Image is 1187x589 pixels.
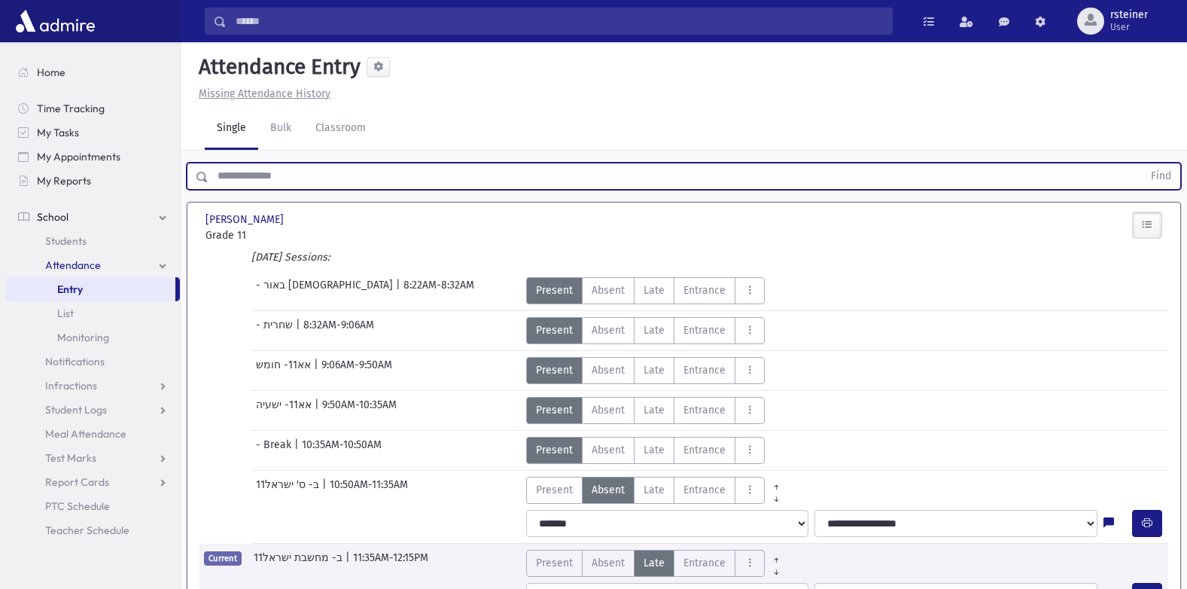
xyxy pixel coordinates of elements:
[45,403,107,417] span: Student Logs
[45,451,96,465] span: Test Marks
[6,301,180,325] a: List
[536,402,573,418] span: Present
[256,317,296,344] span: - שחרית
[37,150,120,163] span: My Appointments
[592,322,625,338] span: Absent
[322,477,330,504] span: |
[45,523,129,537] span: Teacher Schedule
[205,227,352,243] span: Grade 11
[6,494,180,518] a: PTC Schedule
[227,8,892,35] input: Search
[644,555,665,571] span: Late
[330,477,408,504] span: 10:50AM-11:35AM
[6,253,180,277] a: Attendance
[526,437,765,464] div: AttTypes
[1142,163,1180,189] button: Find
[45,379,97,392] span: Infractions
[526,357,765,384] div: AttTypes
[536,555,573,571] span: Present
[526,550,788,577] div: AttTypes
[592,362,625,378] span: Absent
[683,282,726,298] span: Entrance
[45,258,101,272] span: Attendance
[526,317,765,344] div: AttTypes
[683,482,726,498] span: Entrance
[765,489,788,501] a: All Later
[6,446,180,470] a: Test Marks
[37,126,79,139] span: My Tasks
[6,229,180,253] a: Students
[37,174,91,188] span: My Reports
[204,551,242,566] span: Current
[345,550,353,577] span: |
[37,102,105,115] span: Time Tracking
[193,54,361,80] h5: Attendance Entry
[6,169,180,193] a: My Reports
[256,357,314,384] span: אא11- חומש
[322,397,397,424] span: 9:50AM-10:35AM
[296,317,303,344] span: |
[526,277,765,304] div: AttTypes
[6,60,180,84] a: Home
[256,477,322,504] span: 11ב- ס' ישראל
[6,422,180,446] a: Meal Attendance
[765,477,788,489] a: All Prior
[6,470,180,494] a: Report Cards
[205,108,258,150] a: Single
[592,282,625,298] span: Absent
[6,325,180,349] a: Monitoring
[1110,9,1148,21] span: rsteiner
[12,6,99,36] img: AdmirePro
[6,518,180,542] a: Teacher Schedule
[683,402,726,418] span: Entrance
[644,282,665,298] span: Late
[592,482,625,498] span: Absent
[592,442,625,458] span: Absent
[6,398,180,422] a: Student Logs
[353,550,428,577] span: 11:35AM-12:15PM
[644,442,665,458] span: Late
[57,331,109,344] span: Monitoring
[321,357,392,384] span: 9:06AM-9:50AM
[45,234,87,248] span: Students
[256,437,294,464] span: - Break
[6,277,175,301] a: Entry
[256,397,315,424] span: אא11- ישעיה
[644,322,665,338] span: Late
[644,402,665,418] span: Late
[6,145,180,169] a: My Appointments
[683,322,726,338] span: Entrance
[254,550,345,577] span: 11ב- מחשבת ישראל
[294,437,302,464] span: |
[6,205,180,229] a: School
[303,317,374,344] span: 8:32AM-9:06AM
[57,307,74,320] span: List
[193,87,330,100] a: Missing Attendance History
[256,277,396,304] span: - באור [DEMOGRAPHIC_DATA]
[45,499,110,513] span: PTC Schedule
[592,402,625,418] span: Absent
[403,277,474,304] span: 8:22AM-8:32AM
[644,362,665,378] span: Late
[396,277,403,304] span: |
[314,357,321,384] span: |
[536,482,573,498] span: Present
[526,397,765,424] div: AttTypes
[536,282,573,298] span: Present
[592,555,625,571] span: Absent
[526,477,788,504] div: AttTypes
[45,475,109,489] span: Report Cards
[37,66,65,79] span: Home
[683,362,726,378] span: Entrance
[683,442,726,458] span: Entrance
[536,442,573,458] span: Present
[536,362,573,378] span: Present
[315,397,322,424] span: |
[57,282,83,296] span: Entry
[6,349,180,374] a: Notifications
[1110,21,1148,33] span: User
[536,322,573,338] span: Present
[644,482,665,498] span: Late
[258,108,303,150] a: Bulk
[6,374,180,398] a: Infractions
